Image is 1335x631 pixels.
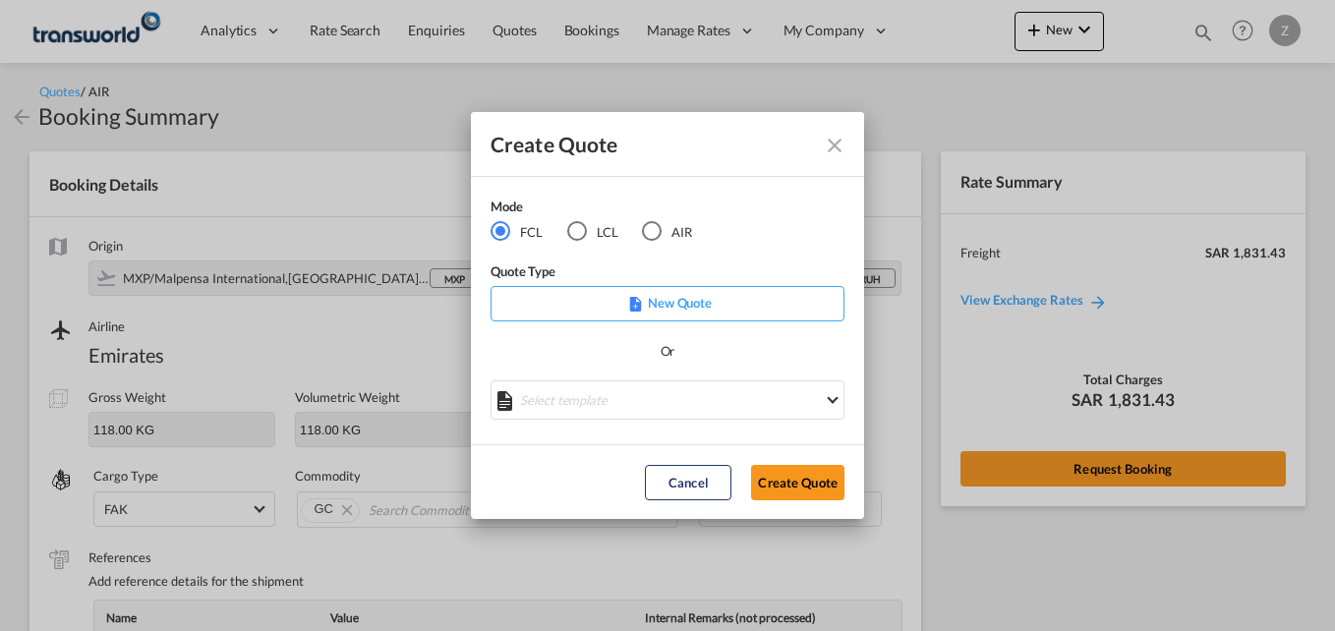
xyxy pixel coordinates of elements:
button: Create Quote [751,465,844,500]
div: Create Quote [491,132,809,156]
md-icon: Close dialog [823,134,846,157]
button: Close dialog [815,126,850,161]
md-radio-button: FCL [491,221,543,243]
div: Quote Type [491,261,844,286]
button: Cancel [645,465,731,500]
div: New Quote [491,286,844,321]
md-radio-button: AIR [642,221,692,243]
md-select: Select template [491,380,844,420]
p: New Quote [497,293,838,313]
md-radio-button: LCL [567,221,618,243]
div: Or [661,341,675,361]
md-dialog: Create QuoteModeFCL LCLAIR ... [471,112,864,520]
div: Mode [491,197,717,221]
